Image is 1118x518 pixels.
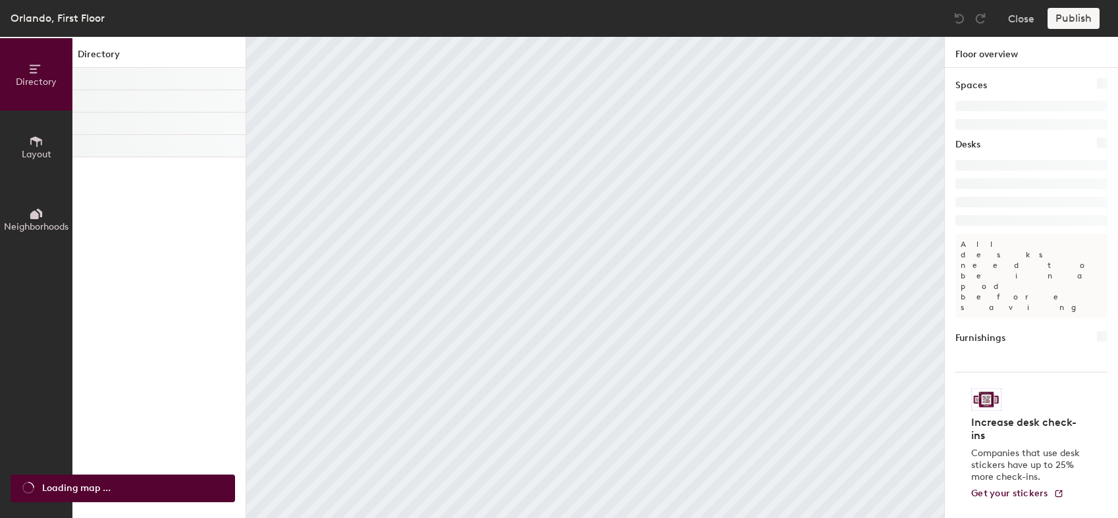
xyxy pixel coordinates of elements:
a: Get your stickers [971,488,1064,500]
button: Close [1008,8,1034,29]
img: Sticker logo [971,388,1001,411]
canvas: Map [246,37,944,518]
span: Loading map ... [42,481,111,496]
h1: Directory [72,47,246,68]
h1: Furnishings [955,331,1005,346]
span: Directory [16,76,57,88]
h1: Floor overview [945,37,1118,68]
p: All desks need to be in a pod before saving [955,234,1107,318]
span: Layout [22,149,51,160]
h1: Spaces [955,78,987,93]
span: Neighborhoods [4,221,68,232]
h1: Desks [955,138,980,152]
div: Orlando, First Floor [11,10,105,26]
h4: Increase desk check-ins [971,416,1084,442]
span: Get your stickers [971,488,1048,499]
img: Undo [953,12,966,25]
p: Companies that use desk stickers have up to 25% more check-ins. [971,448,1084,483]
img: Redo [974,12,987,25]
